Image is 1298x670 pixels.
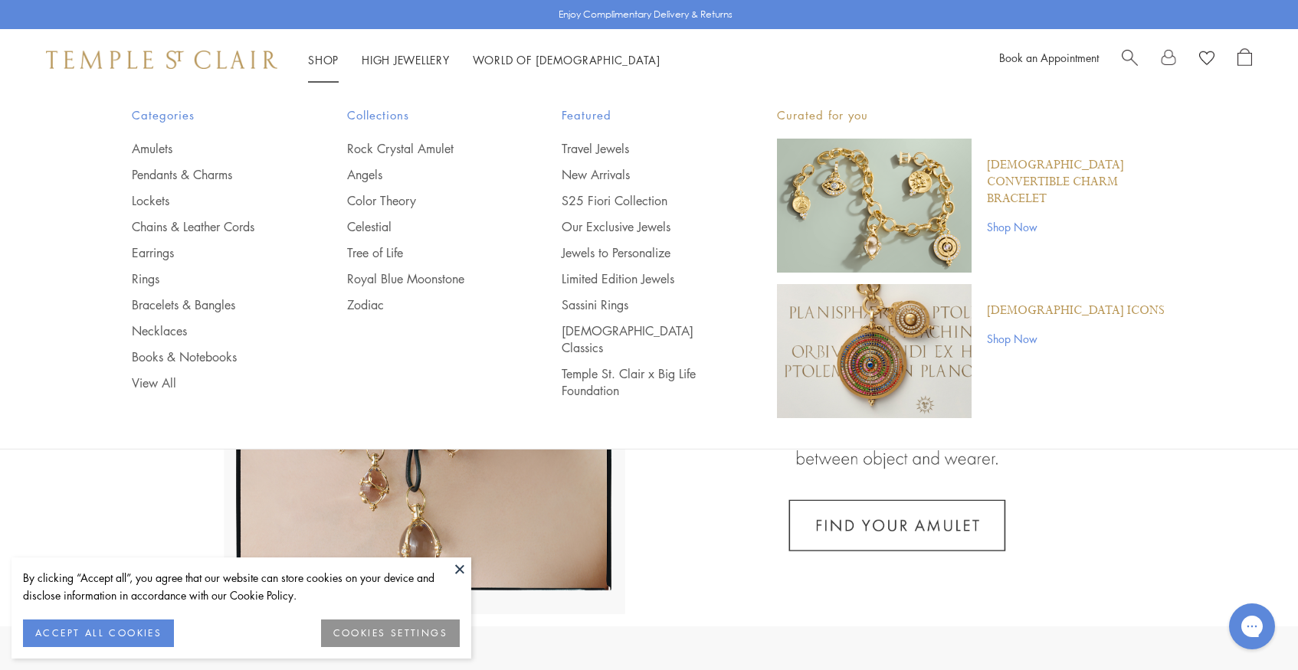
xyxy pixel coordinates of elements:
[562,270,716,287] a: Limited Edition Jewels
[987,330,1165,347] a: Shop Now
[46,51,277,69] img: Temple St. Clair
[347,244,501,261] a: Tree of Life
[132,296,286,313] a: Bracelets & Bangles
[132,106,286,125] span: Categories
[777,106,1166,125] p: Curated for you
[132,348,286,365] a: Books & Notebooks
[562,365,716,399] a: Temple St. Clair x Big Life Foundation
[347,296,501,313] a: Zodiac
[347,166,501,183] a: Angels
[562,106,716,125] span: Featured
[1221,598,1283,655] iframe: Gorgias live chat messenger
[562,322,716,356] a: [DEMOGRAPHIC_DATA] Classics
[308,52,339,67] a: ShopShop
[321,619,460,647] button: COOKIES SETTINGS
[347,192,501,209] a: Color Theory
[132,244,286,261] a: Earrings
[132,192,286,209] a: Lockets
[562,166,716,183] a: New Arrivals
[23,619,174,647] button: ACCEPT ALL COOKIES
[132,270,286,287] a: Rings
[362,52,450,67] a: High JewelleryHigh Jewellery
[562,244,716,261] a: Jewels to Personalize
[23,569,460,604] div: By clicking “Accept all”, you agree that our website can store cookies on your device and disclos...
[132,374,286,391] a: View All
[347,218,501,235] a: Celestial
[562,218,716,235] a: Our Exclusive Jewels
[559,7,733,22] p: Enjoy Complimentary Delivery & Returns
[132,218,286,235] a: Chains & Leather Cords
[562,296,716,313] a: Sassini Rings
[999,50,1099,65] a: Book an Appointment
[347,270,501,287] a: Royal Blue Moonstone
[562,140,716,157] a: Travel Jewels
[347,106,501,125] span: Collections
[987,157,1166,208] a: [DEMOGRAPHIC_DATA] Convertible Charm Bracelet
[132,166,286,183] a: Pendants & Charms
[1237,48,1252,71] a: Open Shopping Bag
[308,51,660,70] nav: Main navigation
[132,322,286,339] a: Necklaces
[347,140,501,157] a: Rock Crystal Amulet
[132,140,286,157] a: Amulets
[1122,48,1138,71] a: Search
[987,218,1166,235] a: Shop Now
[562,192,716,209] a: S25 Fiori Collection
[1199,48,1214,71] a: View Wishlist
[987,302,1165,319] a: [DEMOGRAPHIC_DATA] Icons
[473,52,660,67] a: World of [DEMOGRAPHIC_DATA]World of [DEMOGRAPHIC_DATA]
